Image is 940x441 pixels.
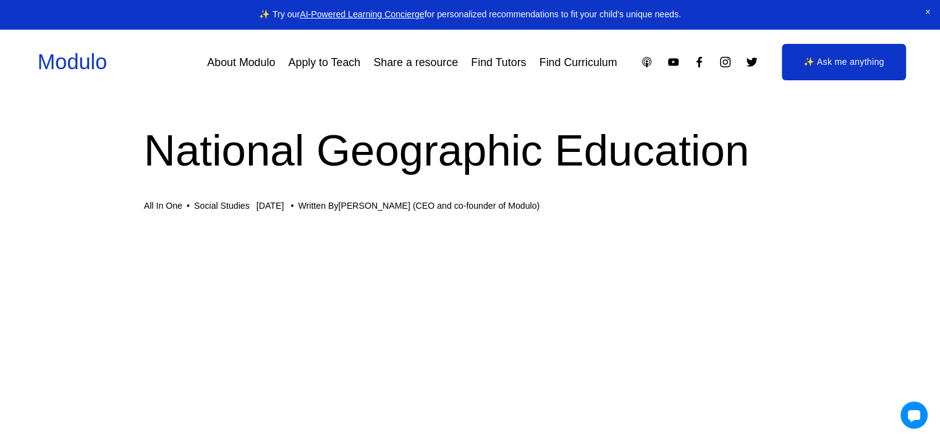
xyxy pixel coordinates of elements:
[540,51,617,73] a: Find Curriculum
[693,56,706,69] a: Facebook
[289,51,361,73] a: Apply to Teach
[338,201,540,211] a: [PERSON_NAME] (CEO and co-founder of Modulo)
[719,56,732,69] a: Instagram
[256,201,284,211] span: [DATE]
[298,201,540,211] div: Written By
[373,51,458,73] a: Share a resource
[300,9,424,19] a: AI-Powered Learning Concierge
[207,51,275,73] a: About Modulo
[144,120,793,181] h1: National Geographic Education
[640,56,653,69] a: Apple Podcasts
[144,201,182,211] a: All In One
[745,56,758,69] a: Twitter
[194,201,250,211] a: Social Studies
[38,50,107,73] a: Modulo
[471,51,526,73] a: Find Tutors
[782,44,906,81] a: ✨ Ask me anything
[667,56,680,69] a: YouTube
